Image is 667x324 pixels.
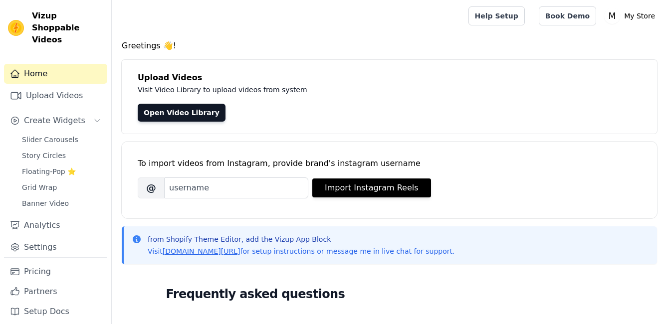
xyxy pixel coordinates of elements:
[22,182,57,192] span: Grid Wrap
[468,6,525,25] a: Help Setup
[138,177,165,198] span: @
[4,302,107,322] a: Setup Docs
[4,237,107,257] a: Settings
[16,149,107,162] a: Story Circles
[604,7,659,25] button: M My Store
[32,10,103,46] span: Vizup Shoppable Videos
[138,84,585,96] p: Visit Video Library to upload videos from system
[16,133,107,147] a: Slider Carousels
[138,158,641,169] div: To import videos from Instagram, provide brand's instagram username
[4,215,107,235] a: Analytics
[22,151,66,161] span: Story Circles
[312,178,431,197] button: Import Instagram Reels
[539,6,596,25] a: Book Demo
[148,246,454,256] p: Visit for setup instructions or message me in live chat for support.
[148,234,454,244] p: from Shopify Theme Editor, add the Vizup App Block
[609,11,616,21] text: M
[620,7,659,25] p: My Store
[16,196,107,210] a: Banner Video
[138,72,641,84] h4: Upload Videos
[4,64,107,84] a: Home
[4,282,107,302] a: Partners
[4,86,107,106] a: Upload Videos
[8,20,24,36] img: Vizup
[16,180,107,194] a: Grid Wrap
[22,198,69,208] span: Banner Video
[4,111,107,131] button: Create Widgets
[163,247,240,255] a: [DOMAIN_NAME][URL]
[16,164,107,178] a: Floating-Pop ⭐
[22,135,78,145] span: Slider Carousels
[24,115,85,127] span: Create Widgets
[4,262,107,282] a: Pricing
[22,166,76,176] span: Floating-Pop ⭐
[138,104,225,122] a: Open Video Library
[166,284,613,304] h2: Frequently asked questions
[122,40,657,52] h4: Greetings 👋!
[165,177,308,198] input: username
